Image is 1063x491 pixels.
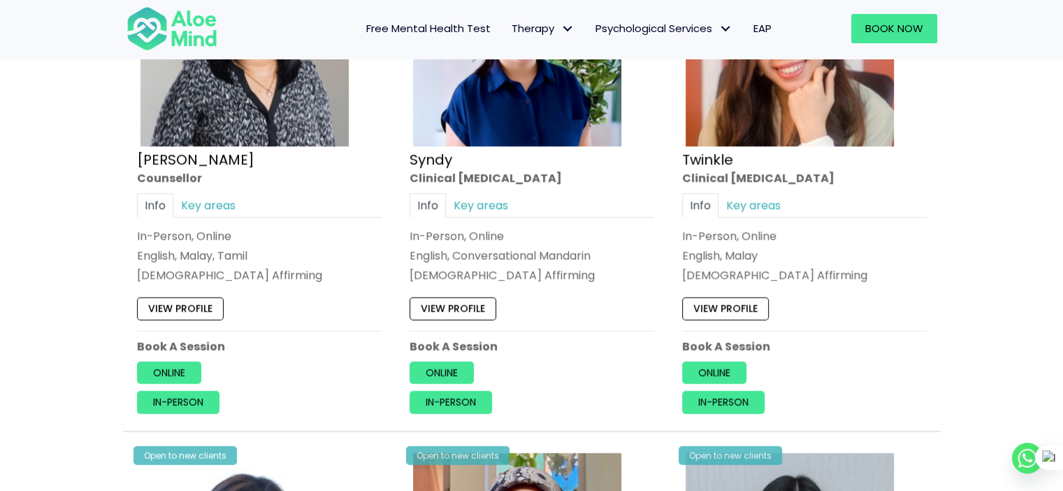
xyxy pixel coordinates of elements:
[137,193,173,217] a: Info
[137,298,224,320] a: View profile
[137,362,201,384] a: Online
[595,21,732,36] span: Psychological Services
[410,170,654,186] div: Clinical [MEDICAL_DATA]
[133,446,237,465] div: Open to new clients
[410,248,654,264] p: English, Conversational Mandarin
[682,268,927,284] div: [DEMOGRAPHIC_DATA] Affirming
[236,14,782,43] nav: Menu
[410,298,496,320] a: View profile
[716,19,736,39] span: Psychological Services: submenu
[743,14,782,43] a: EAP
[410,228,654,244] div: In-Person, Online
[137,391,219,413] a: In-person
[137,228,382,244] div: In-Person, Online
[137,248,382,264] p: English, Malay, Tamil
[851,14,937,43] a: Book Now
[137,149,254,169] a: [PERSON_NAME]
[753,21,772,36] span: EAP
[682,391,765,413] a: In-person
[410,149,452,169] a: Syndy
[682,170,927,186] div: Clinical [MEDICAL_DATA]
[406,446,509,465] div: Open to new clients
[137,339,382,355] p: Book A Session
[410,268,654,284] div: [DEMOGRAPHIC_DATA] Affirming
[865,21,923,36] span: Book Now
[410,339,654,355] p: Book A Session
[682,149,733,169] a: Twinkle
[173,193,243,217] a: Key areas
[512,21,574,36] span: Therapy
[126,6,217,52] img: Aloe mind Logo
[366,21,491,36] span: Free Mental Health Test
[1012,443,1043,474] a: Whatsapp
[682,362,746,384] a: Online
[410,362,474,384] a: Online
[718,193,788,217] a: Key areas
[558,19,578,39] span: Therapy: submenu
[501,14,585,43] a: TherapyTherapy: submenu
[682,193,718,217] a: Info
[585,14,743,43] a: Psychological ServicesPsychological Services: submenu
[410,193,446,217] a: Info
[137,268,382,284] div: [DEMOGRAPHIC_DATA] Affirming
[679,446,782,465] div: Open to new clients
[137,170,382,186] div: Counsellor
[410,391,492,413] a: In-person
[446,193,516,217] a: Key areas
[356,14,501,43] a: Free Mental Health Test
[682,248,927,264] p: English, Malay
[682,339,927,355] p: Book A Session
[682,228,927,244] div: In-Person, Online
[682,298,769,320] a: View profile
